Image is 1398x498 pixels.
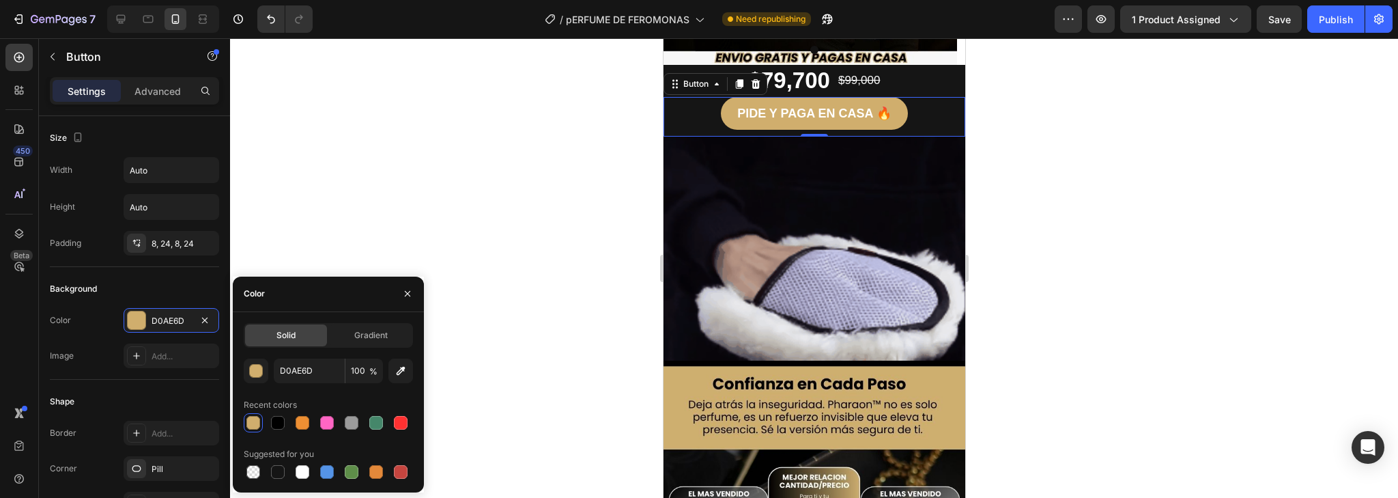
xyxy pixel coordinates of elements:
[152,463,216,475] div: Pill
[50,283,97,295] div: Background
[152,238,216,250] div: 8, 24, 8, 24
[50,396,74,408] div: Shape
[1268,14,1291,25] span: Save
[50,129,86,148] div: Size
[1132,12,1221,27] span: 1 product assigned
[152,428,216,440] div: Add...
[124,195,218,219] input: Auto
[10,250,33,261] div: Beta
[89,11,96,27] p: 7
[152,350,216,363] div: Add...
[566,12,689,27] span: pERFUME DE FEROMONAS
[50,427,76,439] div: Border
[354,329,388,342] span: Gradient
[5,5,102,33] button: 7
[244,399,297,411] div: Recent colors
[68,84,106,98] p: Settings
[244,448,314,460] div: Suggested for you
[50,314,71,327] div: Color
[50,164,72,176] div: Width
[1352,431,1384,464] div: Open Intercom Messenger
[50,237,81,249] div: Padding
[1307,5,1365,33] button: Publish
[274,359,345,383] input: Eg: FFFFFF
[736,13,805,25] span: Need republishing
[1120,5,1251,33] button: 1 product assigned
[257,5,313,33] div: Undo/Redo
[1257,5,1302,33] button: Save
[560,12,563,27] span: /
[50,350,74,362] div: Image
[1319,12,1353,27] div: Publish
[276,329,296,342] span: Solid
[66,49,182,65] p: Button
[50,462,77,475] div: Corner
[50,201,75,213] div: Height
[13,146,33,156] div: 450
[134,84,181,98] p: Advanced
[664,38,965,498] iframe: Design area
[369,365,377,378] span: %
[124,158,218,182] input: Auto
[244,288,265,300] div: Color
[152,315,191,327] div: D0AE6D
